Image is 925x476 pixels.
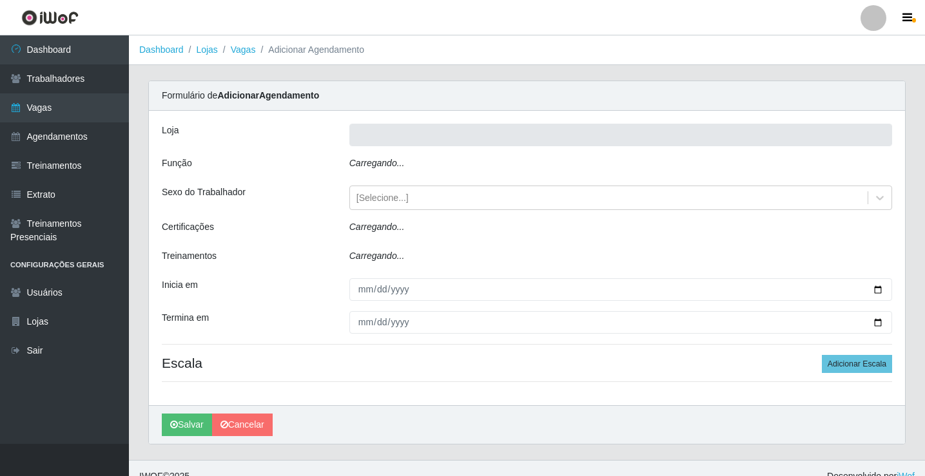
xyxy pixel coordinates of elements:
[139,44,184,55] a: Dashboard
[212,414,273,436] a: Cancelar
[162,124,179,137] label: Loja
[162,220,214,234] label: Certificações
[162,355,892,371] h4: Escala
[217,90,319,100] strong: Adicionar Agendamento
[162,278,198,292] label: Inicia em
[162,186,246,199] label: Sexo do Trabalhador
[162,414,212,436] button: Salvar
[21,10,79,26] img: CoreUI Logo
[349,278,892,301] input: 00/00/0000
[149,81,905,111] div: Formulário de
[162,311,209,325] label: Termina em
[356,191,409,205] div: [Selecione...]
[162,249,217,263] label: Treinamentos
[349,311,892,334] input: 00/00/0000
[349,251,405,261] i: Carregando...
[349,222,405,232] i: Carregando...
[231,44,256,55] a: Vagas
[129,35,925,65] nav: breadcrumb
[162,157,192,170] label: Função
[196,44,217,55] a: Lojas
[255,43,364,57] li: Adicionar Agendamento
[822,355,892,373] button: Adicionar Escala
[349,158,405,168] i: Carregando...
